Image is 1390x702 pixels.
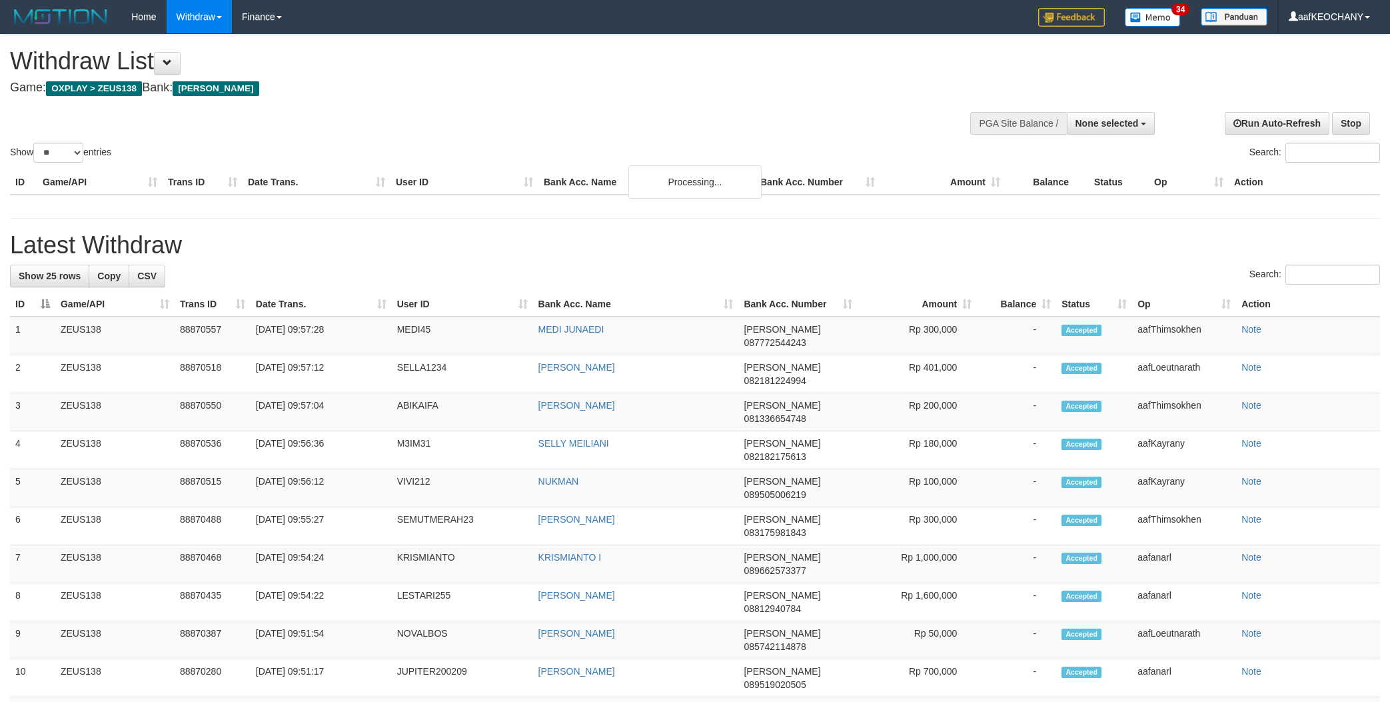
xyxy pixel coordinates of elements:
[55,583,175,621] td: ZEUS138
[977,621,1056,659] td: -
[55,355,175,393] td: ZEUS138
[1236,292,1380,317] th: Action
[1061,439,1101,450] span: Accepted
[392,659,533,697] td: JUPITER200209
[10,265,89,287] a: Show 25 rows
[251,545,392,583] td: [DATE] 09:54:24
[744,628,820,639] span: [PERSON_NAME]
[175,583,251,621] td: 88870435
[744,590,820,601] span: [PERSON_NAME]
[628,165,762,199] div: Processing...
[744,400,820,411] span: [PERSON_NAME]
[392,469,533,507] td: VIVI212
[1149,170,1229,195] th: Op
[175,292,251,317] th: Trans ID: activate to sort column ascending
[538,170,755,195] th: Bank Acc. Name
[744,514,820,525] span: [PERSON_NAME]
[392,292,533,317] th: User ID: activate to sort column ascending
[538,438,609,449] a: SELLY MEILIANI
[744,565,806,576] span: Copy 089662573377 to clipboard
[1067,112,1155,135] button: None selected
[744,489,806,500] span: Copy 089505006219 to clipboard
[33,143,83,163] select: Showentries
[858,469,977,507] td: Rp 100,000
[1241,552,1261,563] a: Note
[10,469,55,507] td: 5
[175,621,251,659] td: 88870387
[10,431,55,469] td: 4
[10,170,37,195] th: ID
[1132,621,1236,659] td: aafLoeutnarath
[858,621,977,659] td: Rp 50,000
[977,583,1056,621] td: -
[1132,292,1236,317] th: Op: activate to sort column ascending
[1132,469,1236,507] td: aafKayrany
[1241,324,1261,335] a: Note
[538,400,615,411] a: [PERSON_NAME]
[175,431,251,469] td: 88870536
[744,552,820,563] span: [PERSON_NAME]
[744,413,806,424] span: Copy 081336654748 to clipboard
[977,393,1056,431] td: -
[858,431,977,469] td: Rp 180,000
[744,641,806,652] span: Copy 085742114878 to clipboard
[1061,477,1101,488] span: Accepted
[251,621,392,659] td: [DATE] 09:51:54
[55,545,175,583] td: ZEUS138
[175,659,251,697] td: 88870280
[175,469,251,507] td: 88870515
[10,7,111,27] img: MOTION_logo.png
[10,232,1380,259] h1: Latest Withdraw
[744,476,820,487] span: [PERSON_NAME]
[744,324,820,335] span: [PERSON_NAME]
[175,393,251,431] td: 88870550
[251,317,392,355] td: [DATE] 09:57:28
[1125,8,1181,27] img: Button%20Memo.svg
[55,621,175,659] td: ZEUS138
[1241,438,1261,449] a: Note
[46,81,142,96] span: OXPLAY > ZEUS138
[392,317,533,355] td: MEDI45
[538,476,579,487] a: NUKMAN
[1061,515,1101,526] span: Accepted
[970,112,1066,135] div: PGA Site Balance /
[175,545,251,583] td: 88870468
[1332,112,1370,135] a: Stop
[1132,431,1236,469] td: aafKayrany
[392,545,533,583] td: KRISMIANTO
[392,621,533,659] td: NOVALBOS
[55,393,175,431] td: ZEUS138
[163,170,243,195] th: Trans ID
[1229,170,1380,195] th: Action
[1056,292,1132,317] th: Status: activate to sort column ascending
[10,659,55,697] td: 10
[744,362,820,373] span: [PERSON_NAME]
[1006,170,1089,195] th: Balance
[251,583,392,621] td: [DATE] 09:54:22
[10,81,914,95] h4: Game: Bank:
[1285,143,1380,163] input: Search:
[251,469,392,507] td: [DATE] 09:56:12
[390,170,538,195] th: User ID
[175,355,251,393] td: 88870518
[858,393,977,431] td: Rp 200,000
[977,317,1056,355] td: -
[538,590,615,601] a: [PERSON_NAME]
[538,552,602,563] a: KRISMIANTO I
[55,431,175,469] td: ZEUS138
[880,170,1006,195] th: Amount
[1132,317,1236,355] td: aafThimsokhen
[55,292,175,317] th: Game/API: activate to sort column ascending
[977,507,1056,545] td: -
[55,659,175,697] td: ZEUS138
[251,393,392,431] td: [DATE] 09:57:04
[533,292,739,317] th: Bank Acc. Name: activate to sort column ascending
[744,603,801,614] span: Copy 08812940784 to clipboard
[10,583,55,621] td: 8
[1225,112,1329,135] a: Run Auto-Refresh
[173,81,259,96] span: [PERSON_NAME]
[1132,507,1236,545] td: aafThimsokhen
[1061,401,1101,412] span: Accepted
[1061,629,1101,640] span: Accepted
[858,545,977,583] td: Rp 1,000,000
